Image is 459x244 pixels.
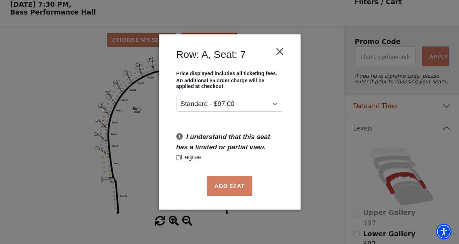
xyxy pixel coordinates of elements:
[436,224,452,239] div: Accessibility Menu
[176,71,283,76] p: Price displayed includes all ticketing fees.
[176,132,283,152] p: I understand that this seat has a limited or partial view.
[176,152,283,162] p: I agree
[176,48,246,60] h4: Row: A, Seat: 7
[176,78,283,89] p: An additional $5 order charge will be applied at checkout.
[273,45,286,58] button: Close
[176,155,181,160] input: Checkbox field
